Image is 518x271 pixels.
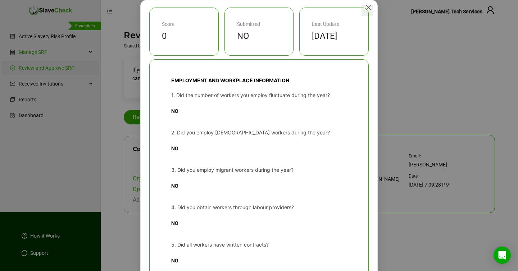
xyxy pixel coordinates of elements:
span: EMPLOYMENT AND WORKPLACE INFORMATION [171,77,289,83]
span: NO [237,29,249,43]
div: Last Update [312,20,356,28]
div: Open Intercom Messenger [494,247,511,264]
label: 5. Did all workers have written contracts? [171,241,274,249]
span: 0 [162,31,167,41]
p: NO [171,182,347,190]
div: Score [162,20,206,28]
p: NO [171,219,347,227]
label: 4. Did you obtain workers through labour providers? [171,203,299,211]
p: NO [171,257,347,265]
div: Submitted [237,20,281,28]
label: 3. Did you employ migrant workers during the year? [171,166,299,174]
span: [DATE] [312,29,337,43]
label: 1. Did the number of workers you employ fluctuate during the year? [171,91,335,99]
label: 2. Did you employ seasonal workers during the year? [171,129,335,137]
p: NO [171,107,347,115]
button: Close [362,5,373,16]
p: NO [171,144,347,152]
